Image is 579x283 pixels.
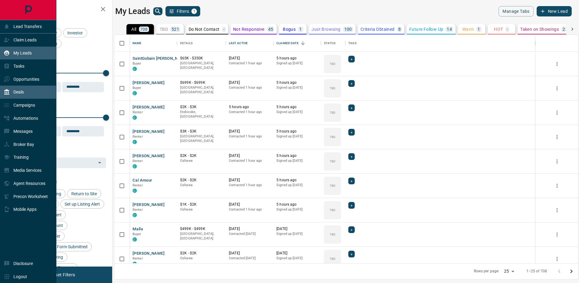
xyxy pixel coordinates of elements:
div: Claimed Date [276,35,299,52]
span: Renter [133,183,143,187]
p: Signed up [DATE] [276,61,318,66]
p: Signed up [DATE] [276,183,318,188]
p: [DATE] [229,178,270,183]
div: 25 [502,267,516,276]
div: Details [180,35,193,52]
p: 5 hours ago [276,202,318,207]
div: condos.ca [133,189,137,193]
p: TBD [330,232,336,237]
p: Rows per page: [474,269,499,274]
span: Renter [133,135,143,139]
p: [DATE] [276,226,318,232]
span: Investor [65,30,85,35]
p: Signed up [DATE] [276,232,318,236]
p: All [131,27,136,31]
div: Status [324,35,336,52]
p: 1 [299,27,302,31]
div: + [348,202,355,209]
p: $65K - $350K [180,56,223,61]
p: Future Follow Up [409,27,443,31]
p: $2K - $3K [180,104,223,110]
div: + [348,56,355,62]
p: 5 hours ago [276,104,318,110]
span: 1 [192,9,196,13]
p: Taken on Showings [520,27,559,31]
span: Buyer [133,86,141,90]
div: + [348,178,355,184]
p: Contacted [DATE] [229,232,270,236]
div: Last Active [229,35,248,52]
p: 5 hours ago [276,56,318,61]
div: condos.ca [133,91,137,95]
div: Tags [348,35,357,52]
div: Tags [345,35,535,52]
p: [DATE] [229,202,270,207]
p: [DATE] [229,226,270,232]
p: [DATE] [229,80,270,85]
p: 521 [172,27,179,31]
div: Claimed Date [273,35,321,52]
p: Do Not Contact [189,27,220,31]
span: + [350,56,353,62]
p: Criteria Obtained [361,27,395,31]
p: [DATE] [229,153,270,158]
button: Reset Filters [46,270,79,280]
p: Oshawa [180,183,223,188]
p: Contacted 1 hour ago [229,158,270,163]
p: 100 [344,27,352,31]
button: SaintGobain [PERSON_NAME] [133,56,188,62]
span: Renter [133,159,143,163]
span: + [350,178,353,184]
p: [GEOGRAPHIC_DATA], [GEOGRAPHIC_DATA] [180,85,223,95]
p: TBD [330,208,336,212]
p: 8 [398,27,401,31]
p: TBD [330,110,336,115]
p: TBD [330,256,336,261]
div: condos.ca [133,237,137,242]
p: Contacted 1 hour ago [229,183,270,188]
p: $3K - $3K [180,129,223,134]
button: Go to next page [565,265,577,278]
button: more [552,254,562,264]
button: more [552,230,562,239]
p: [GEOGRAPHIC_DATA], [GEOGRAPHIC_DATA] [180,61,223,70]
p: Signed up [DATE] [276,158,318,163]
button: [PERSON_NAME] [133,202,165,208]
p: HOT [494,27,503,31]
button: more [552,133,562,142]
button: Filters1 [165,6,201,16]
p: Signed up [DATE] [276,207,318,212]
span: + [350,154,353,160]
p: [GEOGRAPHIC_DATA], [GEOGRAPHIC_DATA] [180,232,223,241]
p: 1 [478,27,480,31]
span: Return to Site [69,191,99,196]
p: Signed up [DATE] [276,256,318,261]
span: + [350,105,353,111]
p: Not Responsive [233,27,265,31]
p: Contacted 1 hour ago [229,85,270,90]
div: Name [130,35,177,52]
p: 708 [140,27,148,31]
button: more [552,181,562,190]
p: Oshawa [180,256,223,261]
p: 5 hours ago [229,104,270,110]
div: Last Active [226,35,273,52]
div: condos.ca [133,115,137,120]
p: Bogus [283,27,296,31]
p: 45 [268,27,273,31]
button: Manage Tabs [499,6,533,16]
div: + [348,104,355,111]
p: TBD [160,27,168,31]
span: Renter [133,256,143,260]
button: [PERSON_NAME] [133,80,165,86]
p: $2K - $2K [180,251,223,256]
span: Set up Listing Alert [62,202,102,207]
button: [PERSON_NAME] [133,251,165,256]
div: Details [177,35,226,52]
p: Etobicoke, [GEOGRAPHIC_DATA] [180,110,223,119]
p: Contacted 1 hour ago [229,134,270,139]
button: Sort [299,39,307,48]
p: TBD [330,62,336,66]
p: Warm [462,27,474,31]
p: $499K - $499K [180,226,223,232]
